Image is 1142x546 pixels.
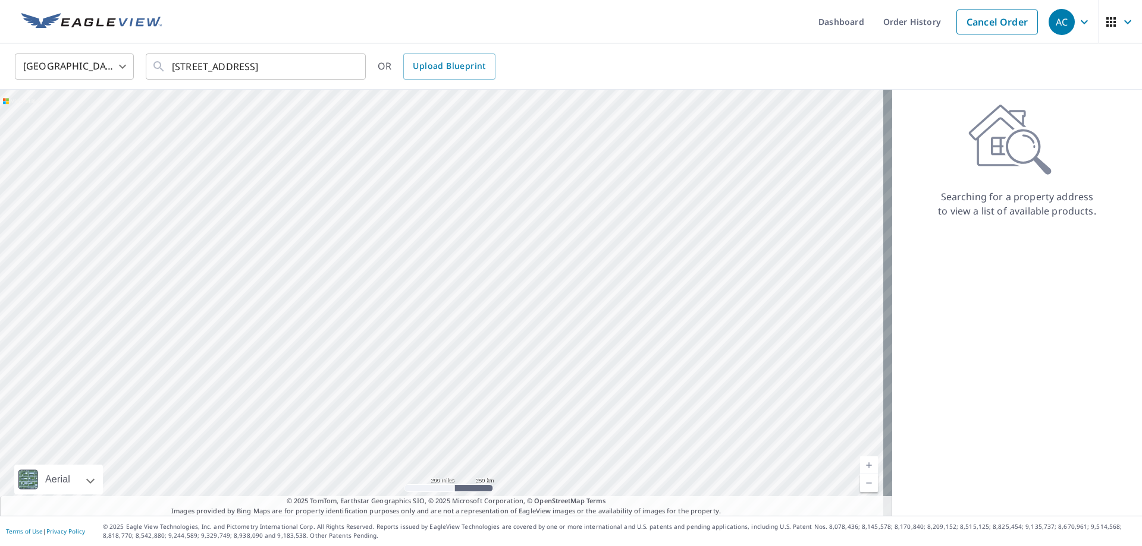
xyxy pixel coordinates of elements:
a: Privacy Policy [46,527,85,535]
a: Terms [586,496,606,505]
a: Cancel Order [956,10,1038,34]
a: Upload Blueprint [403,53,495,80]
div: Aerial [42,465,74,494]
div: OR [378,53,495,80]
div: AC [1049,9,1075,35]
a: OpenStreetMap [534,496,584,505]
a: Terms of Use [6,527,43,535]
div: Aerial [14,465,103,494]
p: Searching for a property address to view a list of available products. [937,190,1097,218]
a: Current Level 5, Zoom Out [860,474,878,492]
input: Search by address or latitude-longitude [172,50,341,83]
img: EV Logo [21,13,162,31]
span: Upload Blueprint [413,59,485,74]
p: | [6,528,85,535]
div: [GEOGRAPHIC_DATA] [15,50,134,83]
span: © 2025 TomTom, Earthstar Geographics SIO, © 2025 Microsoft Corporation, © [287,496,606,506]
p: © 2025 Eagle View Technologies, Inc. and Pictometry International Corp. All Rights Reserved. Repo... [103,522,1136,540]
a: Current Level 5, Zoom In [860,456,878,474]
